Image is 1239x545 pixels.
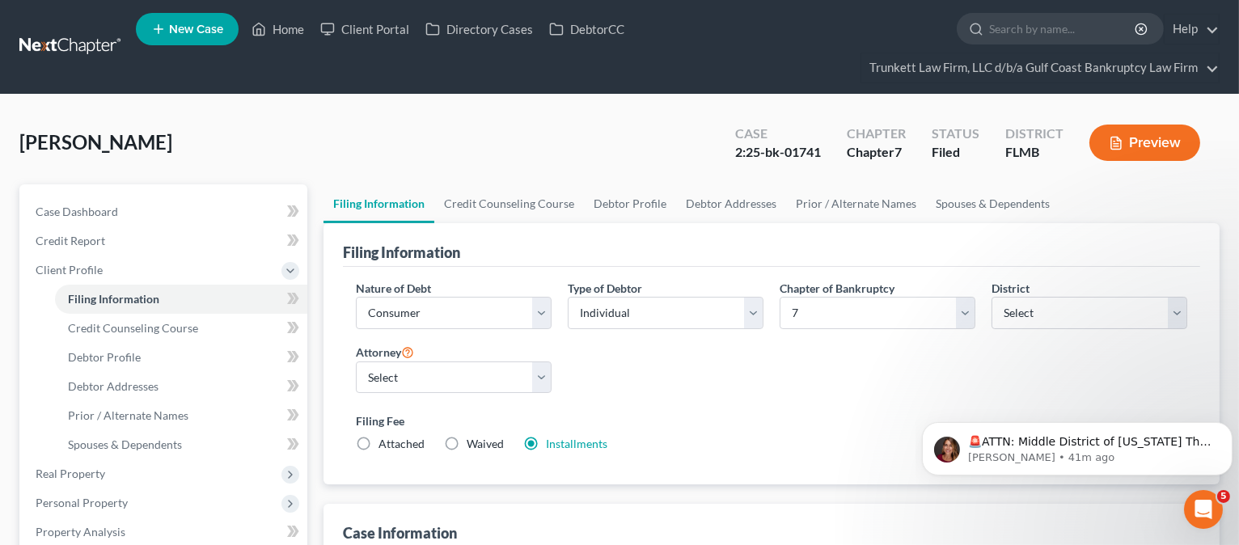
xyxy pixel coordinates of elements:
[417,15,541,44] a: Directory Cases
[932,125,979,143] div: Status
[676,184,786,223] a: Debtor Addresses
[343,523,457,543] div: Case Information
[323,184,434,223] a: Filing Information
[55,401,307,430] a: Prior / Alternate Names
[243,15,312,44] a: Home
[23,226,307,256] a: Credit Report
[36,467,105,480] span: Real Property
[356,412,1187,429] label: Filing Fee
[568,280,642,297] label: Type of Debtor
[584,184,676,223] a: Debtor Profile
[55,343,307,372] a: Debtor Profile
[546,437,607,450] a: Installments
[36,496,128,509] span: Personal Property
[916,388,1239,501] iframe: Intercom notifications message
[55,430,307,459] a: Spouses & Dependents
[786,184,926,223] a: Prior / Alternate Names
[434,184,584,223] a: Credit Counseling Course
[55,372,307,401] a: Debtor Addresses
[23,197,307,226] a: Case Dashboard
[356,342,414,361] label: Attorney
[541,15,632,44] a: DebtorCC
[989,14,1137,44] input: Search by name...
[780,280,894,297] label: Chapter of Bankruptcy
[378,437,425,450] span: Attached
[36,263,103,277] span: Client Profile
[1165,15,1219,44] a: Help
[926,184,1059,223] a: Spouses & Dependents
[68,350,141,364] span: Debtor Profile
[932,143,979,162] div: Filed
[861,53,1219,82] a: Trunkett Law Firm, LLC d/b/a Gulf Coast Bankruptcy Law Firm
[36,525,125,539] span: Property Analysis
[1089,125,1200,161] button: Preview
[68,408,188,422] span: Prior / Alternate Names
[735,125,821,143] div: Case
[343,243,460,262] div: Filing Information
[1005,125,1064,143] div: District
[847,125,906,143] div: Chapter
[36,205,118,218] span: Case Dashboard
[894,144,902,159] span: 7
[19,130,172,154] span: [PERSON_NAME]
[847,143,906,162] div: Chapter
[467,437,504,450] span: Waived
[68,437,182,451] span: Spouses & Dependents
[68,292,159,306] span: Filing Information
[68,321,198,335] span: Credit Counseling Course
[55,285,307,314] a: Filing Information
[169,23,223,36] span: New Case
[735,143,821,162] div: 2:25-bk-01741
[356,280,431,297] label: Nature of Debt
[1184,490,1223,529] iframe: Intercom live chat
[36,234,105,247] span: Credit Report
[55,314,307,343] a: Credit Counseling Course
[1217,490,1230,503] span: 5
[992,280,1030,297] label: District
[1005,143,1064,162] div: FLMB
[312,15,417,44] a: Client Portal
[68,379,159,393] span: Debtor Addresses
